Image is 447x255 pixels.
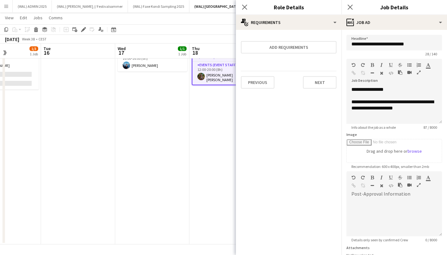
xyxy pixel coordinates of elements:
button: Italic [379,63,384,67]
div: [DATE] [5,36,19,42]
app-card-role: Events (Event Staff)1/112:00-20:00 (8h)[PERSON_NAME] [PERSON_NAME] [192,62,261,85]
button: Ordered List [417,63,421,67]
span: 1/1 [178,46,187,51]
button: Unordered List [407,175,412,180]
button: Undo [351,175,356,180]
a: Jobs [31,14,45,22]
button: Undo [351,63,356,67]
span: View [5,15,14,21]
span: 18 [191,49,200,56]
button: Unordered List [407,63,412,67]
button: Bold [370,175,374,180]
button: (WAL) Faxe Kondi Sampling 2025 [128,0,189,12]
a: Comms [46,14,65,22]
span: Info about the job as a whole [346,125,401,130]
button: Insert video [407,183,412,188]
button: Redo [361,63,365,67]
button: Horizontal Line [370,183,374,188]
button: Text Color [426,63,430,67]
span: Recommendation: 600 x 400px, smaller than 2mb [346,164,434,169]
button: HTML Code [389,183,393,188]
button: Previous [241,76,274,89]
button: Horizontal Line [370,71,374,76]
span: 0 / 8000 [420,238,442,242]
span: 87 / 8000 [418,125,442,130]
button: Insert video [407,70,412,75]
button: Underline [389,63,393,67]
span: 17 [117,49,126,56]
label: Attachments [346,245,370,250]
app-card-role: Events (Rigger)1/110:00-16:00 (6h)[PERSON_NAME] [118,50,187,72]
span: 28 / 140 [420,52,442,56]
button: Bold [370,63,374,67]
button: Next [303,76,336,89]
div: 1 Job [178,52,186,56]
a: Edit [17,14,29,22]
span: Edit [20,15,27,21]
button: (WAL) [PERSON_NAME] // Festivalsommer [52,0,128,12]
button: (WAL) [GEOGRAPHIC_DATA] Maraton 2025 [189,0,267,12]
h3: Job Details [341,3,447,11]
span: Jobs [33,15,43,21]
button: Text Color [426,175,430,180]
button: Fullscreen [417,183,421,188]
span: Details only seen by confirmed Crew [346,238,413,242]
button: (WAL) ADMIN 2025 [13,0,52,12]
span: 16 [43,49,51,56]
div: Requirements [236,15,341,30]
button: Strikethrough [398,175,402,180]
button: Italic [379,175,384,180]
button: Fullscreen [417,70,421,75]
span: Comms [49,15,63,21]
span: Wed [118,46,126,51]
button: HTML Code [389,71,393,76]
button: Redo [361,175,365,180]
span: Tue [43,46,51,51]
button: Clear Formatting [379,183,384,188]
button: Underline [389,175,393,180]
button: Clear Formatting [379,71,384,76]
h3: Role Details [236,3,341,11]
span: Thu [192,46,200,51]
a: View [2,14,16,22]
button: Add requirements [241,41,336,53]
button: Strikethrough [398,63,402,67]
span: Week 38 [20,37,36,41]
span: 1/3 [29,46,38,51]
div: Job Ad [341,15,447,30]
div: CEST [38,37,47,41]
button: Paste as plain text [398,183,402,188]
button: Ordered List [417,175,421,180]
div: 1 Job [30,52,38,56]
button: Paste as plain text [398,70,402,75]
